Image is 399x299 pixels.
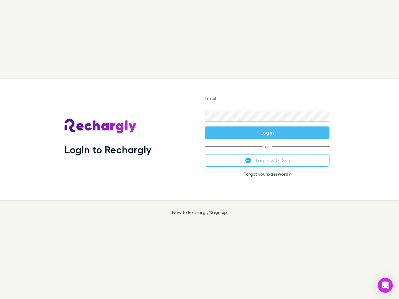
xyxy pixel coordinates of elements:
img: Xero's logo [245,158,251,163]
span: or [205,146,329,147]
h1: Login to Rechargly [65,144,151,155]
a: password [267,171,288,177]
button: Log in with Xero [205,154,329,167]
img: Rechargly's Logo [65,119,137,134]
a: Sign up [211,210,227,215]
p: New to Rechargly? [172,210,227,215]
div: Open Intercom Messenger [378,278,393,293]
p: Forgot your ? [205,172,329,177]
button: Log in [205,126,329,139]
